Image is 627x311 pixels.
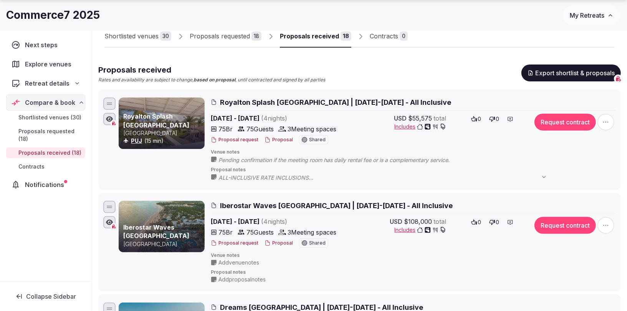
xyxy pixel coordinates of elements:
[469,217,484,228] button: 0
[194,77,235,83] strong: based on proposal
[104,31,159,41] div: Shortlisted venues
[98,65,325,75] h2: Proposals received
[6,37,85,53] a: Next steps
[123,112,189,129] a: Royalton Splash [GEOGRAPHIC_DATA]
[104,25,171,48] a: Shortlisted venues30
[261,218,287,225] span: ( 4 night s )
[496,115,500,123] span: 0
[211,114,346,123] span: [DATE] - [DATE]
[246,228,274,237] span: 75 Guests
[218,174,555,182] span: ALL-INCLUSIVE RATE INCLUSIONS • Luxurious accommodations with exclusive DreamBed • Daily Breakfas...
[6,8,100,23] h1: Commerce7 2025
[521,65,621,81] button: Export shortlist & proposals
[211,269,616,276] span: Proposal notes
[18,127,82,143] span: Proposals requested (18)
[400,31,408,41] div: 0
[280,31,339,41] div: Proposals received
[496,218,500,226] span: 0
[220,201,453,210] span: Iberostar Waves [GEOGRAPHIC_DATA] | [DATE]-[DATE] - All Inclusive
[218,124,233,134] span: 75 Br
[390,217,402,226] span: USD
[478,115,481,123] span: 0
[570,12,604,19] span: My Retreats
[534,114,596,131] button: Request contract
[211,217,346,226] span: [DATE] - [DATE]
[370,31,398,41] div: Contracts
[6,56,85,72] a: Explore venues
[246,124,274,134] span: 75 Guests
[18,114,81,121] span: Shortlisted venues (30)
[487,217,502,228] button: 0
[265,240,293,246] button: Proposal
[218,156,465,164] span: Pending confirmation if the meeting room has daily rental fee or is a complementary service.
[370,25,408,48] a: Contracts0
[25,79,69,88] span: Retreat details
[534,217,596,234] button: Request contract
[487,114,502,124] button: 0
[433,114,446,123] span: total
[25,60,74,69] span: Explore venues
[190,25,261,48] a: Proposals requested18
[6,126,85,144] a: Proposals requested (18)
[433,217,446,226] span: total
[218,276,266,283] span: Add proposal notes
[288,124,336,134] span: 3 Meeting spaces
[190,31,250,41] div: Proposals requested
[394,226,446,234] button: Includes
[160,31,171,41] div: 30
[404,217,432,226] span: $108,000
[288,228,336,237] span: 3 Meeting spaces
[341,31,351,41] div: 18
[280,25,351,48] a: Proposals received18
[6,288,85,305] button: Collapse Sidebar
[211,240,258,246] button: Proposal request
[211,137,258,143] button: Proposal request
[394,123,446,131] button: Includes
[131,137,142,145] button: PUJ
[394,114,407,123] span: USD
[478,218,481,226] span: 0
[6,161,85,172] a: Contracts
[309,241,326,245] span: Shared
[6,147,85,158] a: Proposals received (18)
[211,167,616,173] span: Proposal notes
[218,259,259,266] span: Add venue notes
[265,137,293,143] button: Proposal
[25,180,67,189] span: Notifications
[251,31,261,41] div: 18
[211,252,616,259] span: Venue notes
[123,240,203,248] p: [GEOGRAPHIC_DATA]
[18,149,81,157] span: Proposals received (18)
[218,228,233,237] span: 75 Br
[131,137,142,144] a: PUJ
[469,114,484,124] button: 0
[18,163,45,170] span: Contracts
[261,114,287,122] span: ( 4 night s )
[123,223,189,240] a: Iberostar Waves [GEOGRAPHIC_DATA]
[6,112,85,123] a: Shortlisted venues (30)
[25,98,75,107] span: Compare & book
[220,98,451,107] span: Royalton Splash [GEOGRAPHIC_DATA] | [DATE]-[DATE] - All Inclusive
[123,129,203,137] p: [GEOGRAPHIC_DATA]
[211,149,616,155] span: Venue notes
[25,40,61,50] span: Next steps
[309,137,326,142] span: Shared
[123,137,203,145] div: (15 min)
[26,293,76,300] span: Collapse Sidebar
[562,6,621,25] button: My Retreats
[98,77,325,83] p: Rates and availability are subject to change, , until contracted and signed by all parties
[6,177,85,193] a: Notifications
[408,114,432,123] span: $55,575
